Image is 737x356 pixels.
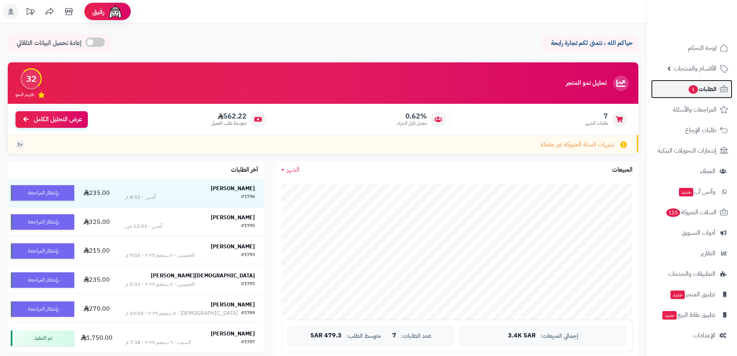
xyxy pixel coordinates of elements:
[386,333,388,339] span: |
[77,208,116,236] td: 325.00
[211,112,246,120] span: 562.22
[666,208,680,217] span: 115
[397,112,427,120] span: 0.62%
[651,162,732,181] a: العملاء
[15,111,88,128] a: عرض التحليل الكامل
[651,121,732,139] a: طلبات الإرجاع
[651,244,732,263] a: التقارير
[508,332,536,339] span: 3.4K SAR
[108,4,123,19] img: ai-face.png
[77,237,116,265] td: 215.00
[397,120,427,127] span: معدل تكرار الشراء
[17,141,23,148] span: +1
[651,39,732,57] a: لوحة التحكم
[662,310,715,320] span: تطبيق نقاط البيع
[77,266,116,294] td: 235.00
[674,63,716,74] span: الأقسام والمنتجات
[11,214,74,230] div: بإنتظار المراجعة
[670,289,715,300] span: تطبيق المتجر
[658,145,716,156] span: إشعارات التحويلات البنكية
[11,243,74,259] div: بإنتظار المراجعة
[651,182,732,201] a: وآتس آبجديد
[241,339,255,346] div: #1787
[685,125,716,136] span: طلبات الإرجاع
[547,39,633,48] p: حياكم الله ، نتمنى لكم تجارة رابحة
[688,43,716,53] span: لوحة التحكم
[77,179,116,207] td: 235.00
[241,251,255,259] div: #1793
[392,332,396,339] span: 7
[125,310,238,317] div: [DEMOGRAPHIC_DATA] - ٨ سبتمبر ٢٠٢٥ - 10:04 م
[612,167,633,174] h3: المبيعات
[231,167,258,174] h3: آخر الطلبات
[585,112,608,120] span: 7
[125,280,195,288] div: الخميس - ١١ سبتمبر ٢٠٢٥ - 5:32 م
[662,311,677,320] span: جديد
[211,184,255,193] strong: [PERSON_NAME]
[211,301,255,309] strong: [PERSON_NAME]
[211,120,246,127] span: متوسط طلب العميل
[125,193,156,201] div: أمس - 8:52 م
[125,251,195,259] div: الخميس - ١١ سبتمبر ٢٠٢٥ - 9:03 م
[651,224,732,242] a: أدوات التسويق
[651,285,732,304] a: تطبيق المتجرجديد
[540,333,578,339] span: إجمالي المبيعات:
[566,80,607,87] h3: تحليل نمو المتجر
[651,265,732,283] a: التطبيقات والخدمات
[17,39,82,48] span: إعادة تحميل البيانات التلقائي
[688,84,716,95] span: الطلبات
[540,140,614,149] span: تنبيهات السلة المتروكة غير مفعلة
[651,326,732,345] a: الإعدادات
[401,333,431,339] span: عدد الطلبات:
[211,242,255,251] strong: [PERSON_NAME]
[693,330,715,341] span: الإعدادات
[665,207,716,218] span: السلات المتروكة
[125,222,162,230] div: أمس - 12:03 ص
[125,339,191,346] div: السبت - ٦ سبتمبر ٢٠٢٥ - 7:38 م
[281,165,299,174] a: الشهر
[151,272,255,280] strong: [DEMOGRAPHIC_DATA][PERSON_NAME]
[211,330,255,338] strong: [PERSON_NAME]
[241,280,255,288] div: #1791
[21,4,40,21] a: تحديثات المنصة
[241,193,255,201] div: #1796
[689,85,698,94] span: 1
[670,291,685,299] span: جديد
[678,186,715,197] span: وآتس آب
[651,100,732,119] a: المراجعات والأسئلة
[11,272,74,288] div: بإنتظار المراجعة
[11,330,74,346] div: تم التنفيذ
[651,306,732,324] a: تطبيق نقاط البيعجديد
[701,248,715,259] span: التقارير
[651,80,732,98] a: الطلبات1
[700,166,715,177] span: العملاء
[15,91,34,98] span: تقييم النمو
[211,213,255,222] strong: [PERSON_NAME]
[11,301,74,317] div: بإنتظار المراجعة
[77,295,116,323] td: 270.00
[684,6,730,22] img: logo-2.png
[673,104,716,115] span: المراجعات والأسئلة
[668,268,715,279] span: التطبيقات والخدمات
[92,7,104,16] span: رفيق
[651,203,732,222] a: السلات المتروكة115
[585,120,608,127] span: طلبات الشهر
[287,165,299,174] span: الشهر
[682,227,715,238] span: أدوات التسويق
[241,222,255,230] div: #1795
[679,188,693,196] span: جديد
[651,141,732,160] a: إشعارات التحويلات البنكية
[11,185,74,201] div: بإنتظار المراجعة
[310,332,342,339] span: 479.3 SAR
[346,333,381,339] span: متوسط الطلب:
[241,310,255,317] div: #1789
[77,324,116,353] td: 1,750.00
[34,115,82,124] span: عرض التحليل الكامل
